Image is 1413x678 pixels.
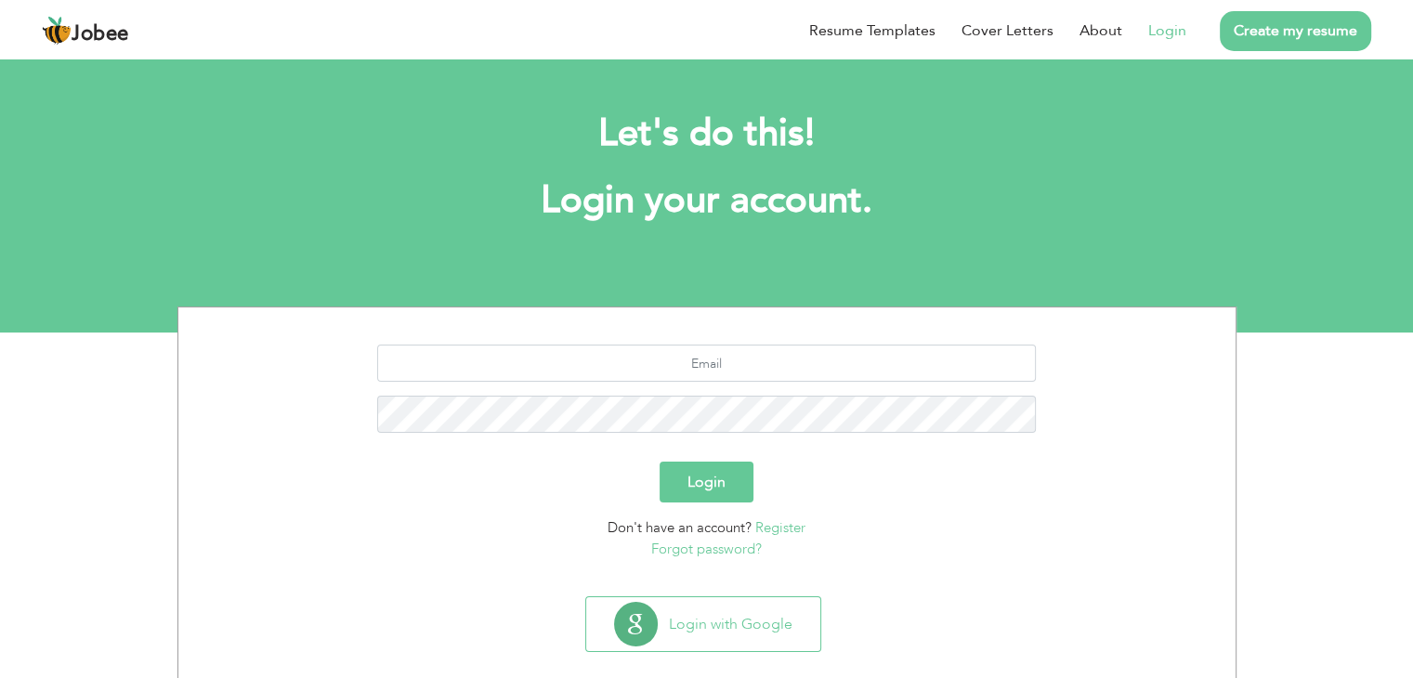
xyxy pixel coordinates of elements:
[651,540,762,558] a: Forgot password?
[755,518,805,537] a: Register
[42,16,72,46] img: jobee.io
[1148,20,1186,42] a: Login
[205,110,1209,158] h2: Let's do this!
[1220,11,1371,51] a: Create my resume
[42,16,129,46] a: Jobee
[608,518,752,537] span: Don't have an account?
[809,20,935,42] a: Resume Templates
[205,176,1209,225] h1: Login your account.
[586,597,820,651] button: Login with Google
[962,20,1053,42] a: Cover Letters
[72,24,129,45] span: Jobee
[377,345,1036,382] input: Email
[1079,20,1122,42] a: About
[660,462,753,502] button: Login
